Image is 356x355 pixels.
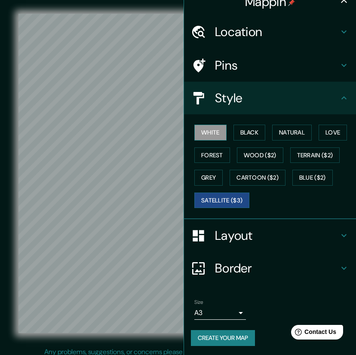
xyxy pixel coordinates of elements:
button: Blue ($2) [292,170,333,186]
h4: Border [215,260,339,276]
button: Wood ($2) [237,147,283,163]
button: Cartoon ($2) [230,170,285,186]
div: Border [184,252,356,285]
button: Satellite ($3) [194,193,249,208]
div: A3 [194,306,246,320]
label: Size [194,299,203,306]
h4: Style [215,90,339,106]
iframe: Help widget launcher [279,321,347,346]
button: Black [233,125,266,141]
button: Natural [272,125,312,141]
button: White [194,125,227,141]
div: Pins [184,49,356,82]
div: Style [184,82,356,114]
button: Forest [194,147,230,163]
h4: Location [215,24,339,40]
button: Terrain ($2) [290,147,340,163]
div: Location [184,15,356,48]
h4: Layout [215,228,339,243]
canvas: Map [18,14,338,333]
button: Love [319,125,347,141]
div: Layout [184,219,356,252]
button: Create your map [191,330,255,346]
h4: Pins [215,58,339,73]
button: Grey [194,170,223,186]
